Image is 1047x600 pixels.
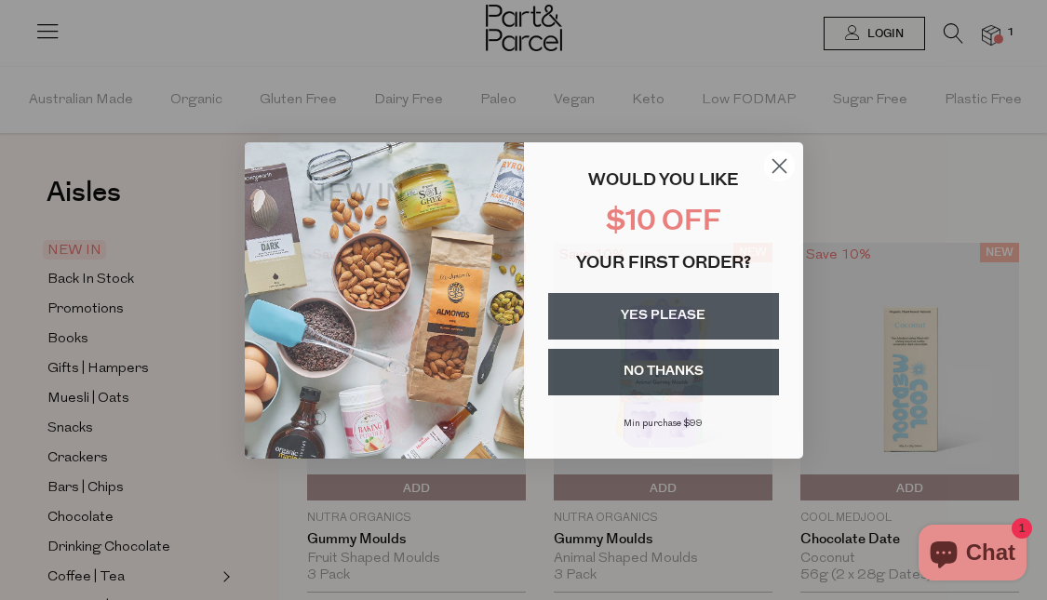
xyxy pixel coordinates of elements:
[624,419,703,429] span: Min purchase $99
[606,208,721,237] span: $10 OFF
[245,142,524,459] img: 43fba0fb-7538-40bc-babb-ffb1a4d097bc.jpeg
[548,293,779,340] button: YES PLEASE
[548,349,779,395] button: NO THANKS
[588,173,738,190] span: WOULD YOU LIKE
[763,150,796,182] button: Close dialog
[913,525,1032,585] inbox-online-store-chat: Shopify online store chat
[576,256,751,273] span: YOUR FIRST ORDER?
